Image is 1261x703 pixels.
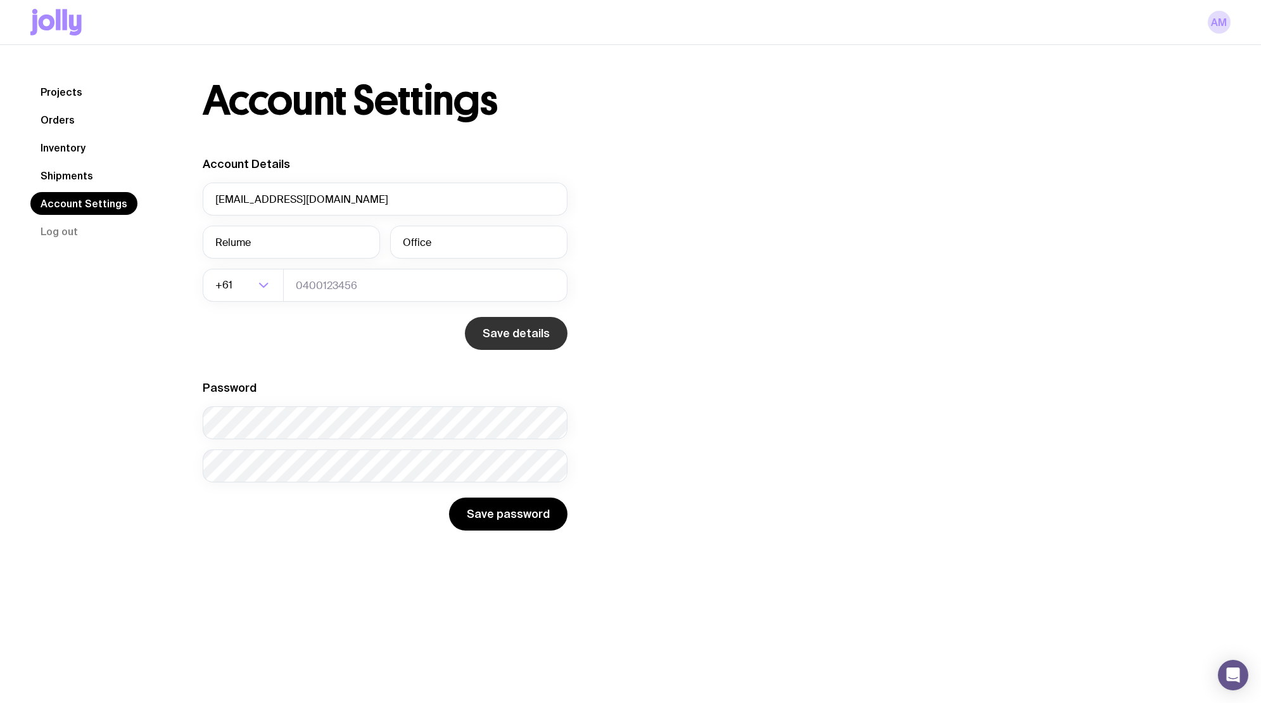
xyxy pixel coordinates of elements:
[203,226,380,259] input: First Name
[449,498,567,531] button: Save password
[203,183,567,216] input: your@email.com
[30,192,137,215] a: Account Settings
[203,81,497,121] h1: Account Settings
[1218,660,1248,690] div: Open Intercom Messenger
[30,136,96,159] a: Inventory
[465,317,567,350] button: Save details
[203,381,257,394] label: Password
[215,269,235,302] span: +61
[390,226,567,259] input: Last Name
[235,269,255,302] input: Search for option
[1208,11,1231,34] a: AM
[283,269,567,302] input: 0400123456
[203,269,284,302] div: Search for option
[30,220,88,243] button: Log out
[30,108,85,131] a: Orders
[30,81,92,103] a: Projects
[203,157,290,171] label: Account Details
[30,164,103,187] a: Shipments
